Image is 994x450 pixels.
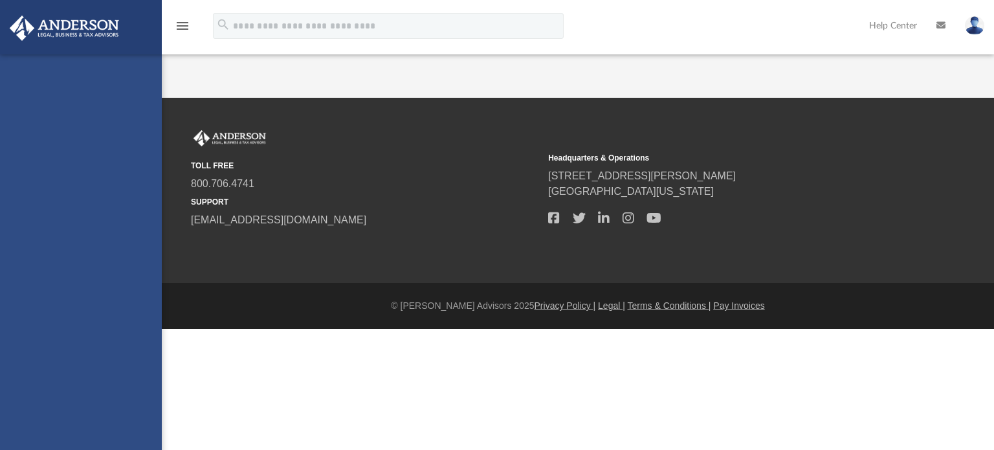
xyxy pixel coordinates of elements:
img: Anderson Advisors Platinum Portal [191,130,269,147]
a: [GEOGRAPHIC_DATA][US_STATE] [548,186,714,197]
a: menu [175,25,190,34]
a: Legal | [598,300,625,311]
small: TOLL FREE [191,160,539,172]
a: [STREET_ADDRESS][PERSON_NAME] [548,170,736,181]
a: Pay Invoices [713,300,764,311]
a: 800.706.4741 [191,178,254,189]
small: SUPPORT [191,196,539,208]
div: © [PERSON_NAME] Advisors 2025 [162,299,994,313]
a: Privacy Policy | [535,300,596,311]
a: [EMAIL_ADDRESS][DOMAIN_NAME] [191,214,366,225]
i: search [216,17,230,32]
img: User Pic [965,16,984,35]
a: Terms & Conditions | [628,300,711,311]
i: menu [175,18,190,34]
small: Headquarters & Operations [548,152,896,164]
img: Anderson Advisors Platinum Portal [6,16,123,41]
